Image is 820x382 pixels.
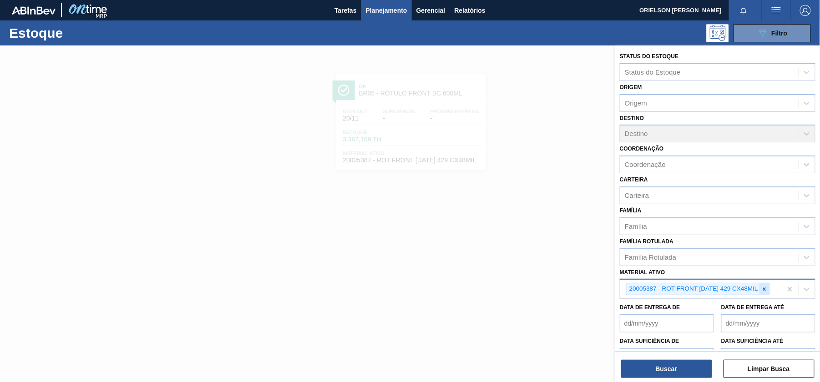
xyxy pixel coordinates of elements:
[706,24,729,42] div: Pogramando: nenhum usuário selecionado
[620,304,680,311] label: Data de Entrega de
[625,253,676,261] div: Família Rotulada
[625,161,666,169] div: Coordenação
[771,5,782,16] img: userActions
[620,314,714,332] input: dd/mm/yyyy
[734,24,811,42] button: Filtro
[416,5,445,16] span: Gerencial
[620,115,644,121] label: Destino
[620,176,648,183] label: Carteira
[366,5,407,16] span: Planejamento
[620,269,665,276] label: Material ativo
[620,53,678,60] label: Status do Estoque
[620,207,642,214] label: Família
[721,348,815,366] input: dd/mm/yyyy
[620,146,664,152] label: Coordenação
[9,28,144,38] h1: Estoque
[620,338,679,344] label: Data suficiência de
[721,314,815,332] input: dd/mm/yyyy
[772,30,788,37] span: Filtro
[721,304,785,311] label: Data de Entrega até
[625,191,649,199] div: Carteira
[627,283,759,295] div: 20005387 - ROT FRONT [DATE] 429 CX48MIL
[455,5,486,16] span: Relatórios
[625,222,647,230] div: Família
[729,4,758,17] button: Notificações
[625,99,647,107] div: Origem
[620,84,642,90] label: Origem
[721,338,784,344] label: Data suficiência até
[334,5,357,16] span: Tarefas
[625,68,681,76] div: Status do Estoque
[620,348,714,366] input: dd/mm/yyyy
[12,6,56,15] img: TNhmsLtSVTkK8tSr43FrP2fwEKptu5GPRR3wAAAABJRU5ErkJggg==
[800,5,811,16] img: Logout
[620,238,673,245] label: Família Rotulada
